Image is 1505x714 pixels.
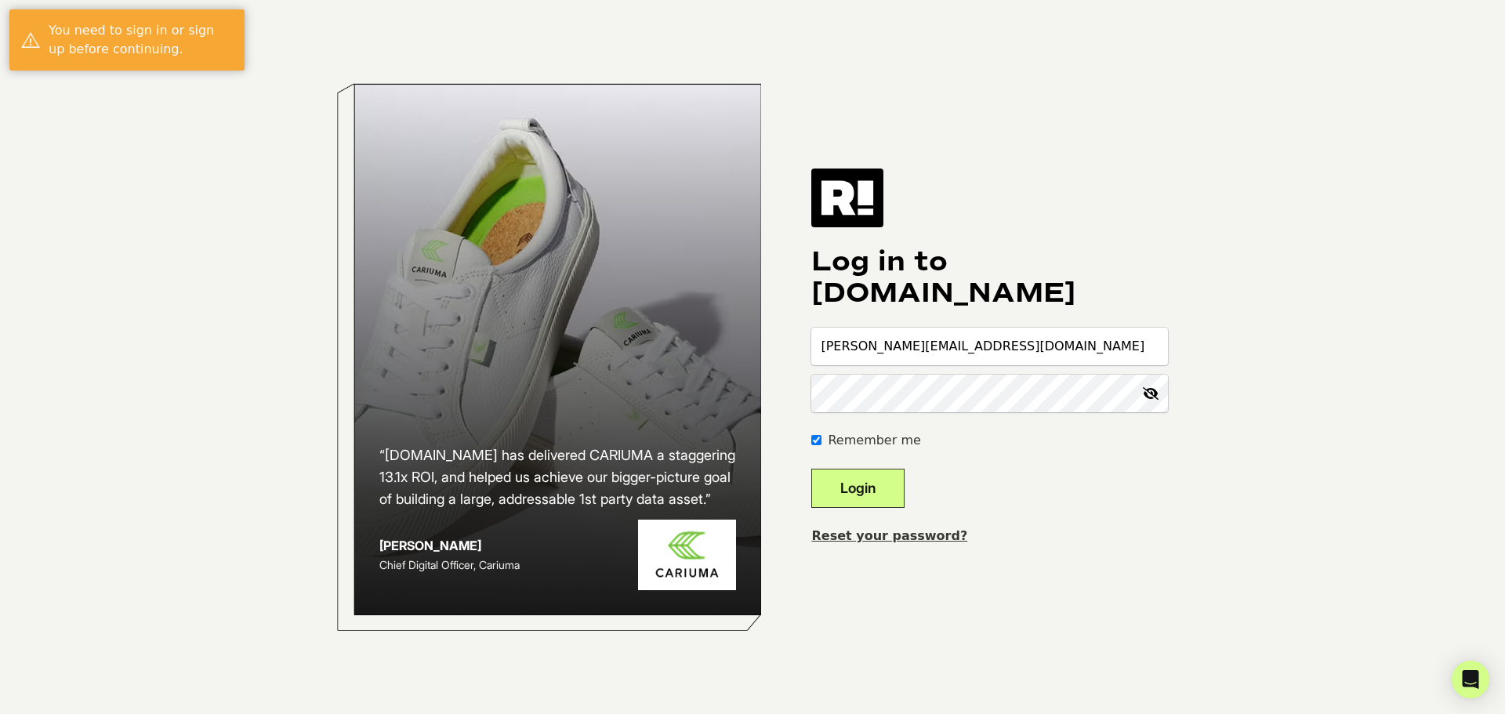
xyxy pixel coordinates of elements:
[1452,661,1489,698] div: Open Intercom Messenger
[811,246,1168,309] h1: Log in to [DOMAIN_NAME]
[811,169,883,227] img: Retention.com
[811,328,1168,365] input: Email
[811,469,905,508] button: Login
[811,528,967,543] a: Reset your password?
[379,444,737,510] h2: “[DOMAIN_NAME] has delivered CARIUMA a staggering 13.1x ROI, and helped us achieve our bigger-pic...
[379,538,481,553] strong: [PERSON_NAME]
[828,431,920,450] label: Remember me
[49,21,233,59] div: You need to sign in or sign up before continuing.
[379,558,520,571] span: Chief Digital Officer, Cariuma
[638,520,736,591] img: Cariuma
